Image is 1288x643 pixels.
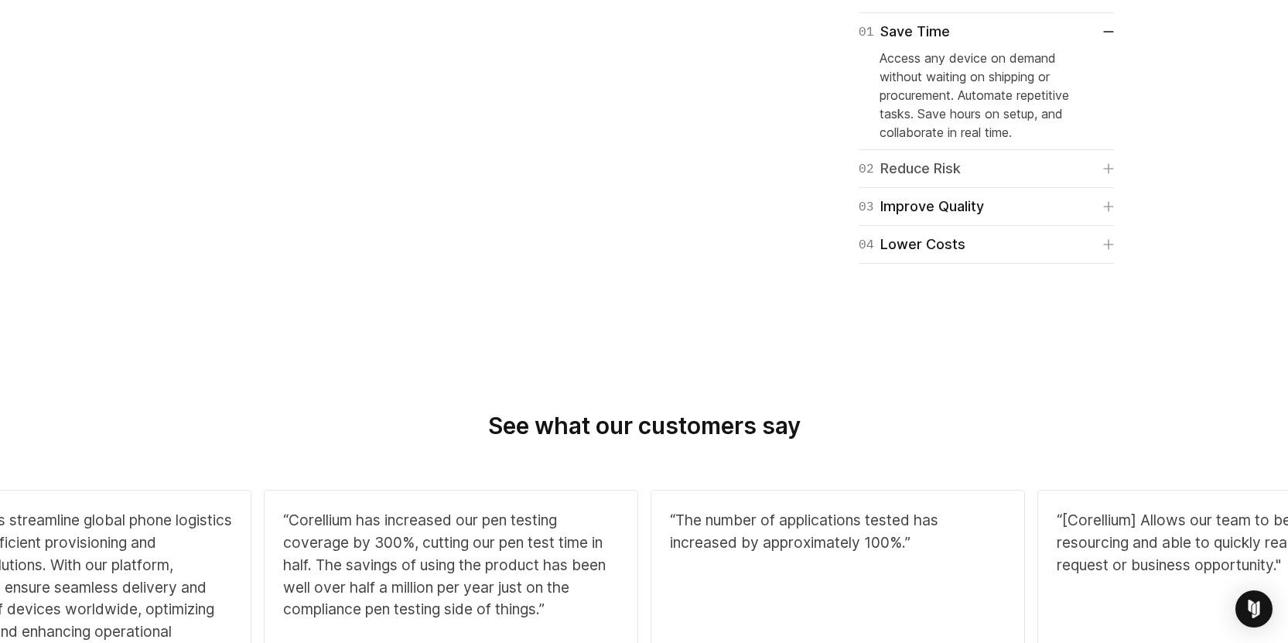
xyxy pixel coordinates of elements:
div: Save Time [859,21,950,43]
span: 02 [859,158,874,180]
a: 01Save Time [859,21,1115,43]
span: 03 [859,196,874,217]
a: 02Reduce Risk [859,158,1115,180]
div: Improve Quality [859,196,984,217]
p: Access any device on demand without waiting on shipping or procurement. Automate repetitive tasks... [880,49,1094,142]
span: “ [670,511,675,529]
h3: See what our customers say [174,412,1115,441]
span: 04 [859,234,874,255]
span: “ [283,511,289,529]
div: Open Intercom Messenger [1235,590,1273,628]
span: ” [539,600,545,618]
span: 01 [859,21,874,43]
span: ” [905,533,910,552]
span: Corellium has increased our pen testing coverage by 300%, cutting our pen test time in half. The ... [283,511,606,618]
p: The number of applications tested has increased by approximately 100%. [670,509,1006,554]
a: 04Lower Costs [859,234,1115,255]
div: Reduce Risk [859,158,961,180]
div: Lower Costs [859,234,965,255]
a: 03Improve Quality [859,196,1115,217]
